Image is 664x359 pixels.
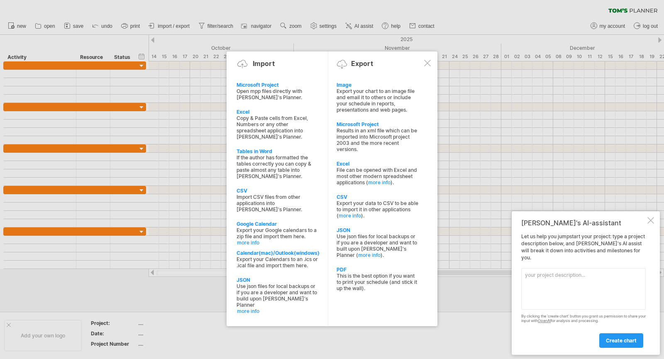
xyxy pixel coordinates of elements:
[337,161,419,167] div: Excel
[337,233,419,258] div: Use json files for local backups or if you are a developer and want to built upon [PERSON_NAME]'s...
[358,252,381,258] a: more info
[337,127,419,152] div: Results in an xml file which can be imported into Microsoft project 2003 and the more recent vers...
[337,200,419,219] div: Export your data to CSV to be able to import it in other applications ( ).
[237,308,319,314] a: more info
[237,115,319,140] div: Copy & Paste cells from Excel, Numbers or any other spreadsheet application into [PERSON_NAME]'s ...
[237,148,319,154] div: Tables in Word
[337,194,419,200] div: CSV
[538,318,551,323] a: OpenAI
[237,109,319,115] div: Excel
[237,239,319,246] a: more info
[599,333,643,348] a: create chart
[351,59,373,68] div: Export
[253,59,275,68] div: Import
[337,227,419,233] div: JSON
[337,121,419,127] div: Microsoft Project
[337,266,419,273] div: PDF
[337,82,419,88] div: Image
[337,88,419,113] div: Export your chart to an image file and email it to others or include your schedule in reports, pr...
[521,219,646,227] div: [PERSON_NAME]'s AI-assistant
[339,212,361,219] a: more info
[337,273,419,291] div: This is the best option if you want to print your schedule (and stick it up the wall).
[606,337,637,344] span: create chart
[521,314,646,323] div: By clicking the 'create chart' button you grant us permission to share your input with for analys...
[368,179,391,186] a: more info
[237,154,319,179] div: If the author has formatted the tables correctly you can copy & paste almost any table into [PERS...
[337,167,419,186] div: File can be opened with Excel and most other modern spreadsheet applications ( ).
[521,233,646,347] div: Let us help you jumpstart your project: type a project description below, and [PERSON_NAME]'s AI ...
